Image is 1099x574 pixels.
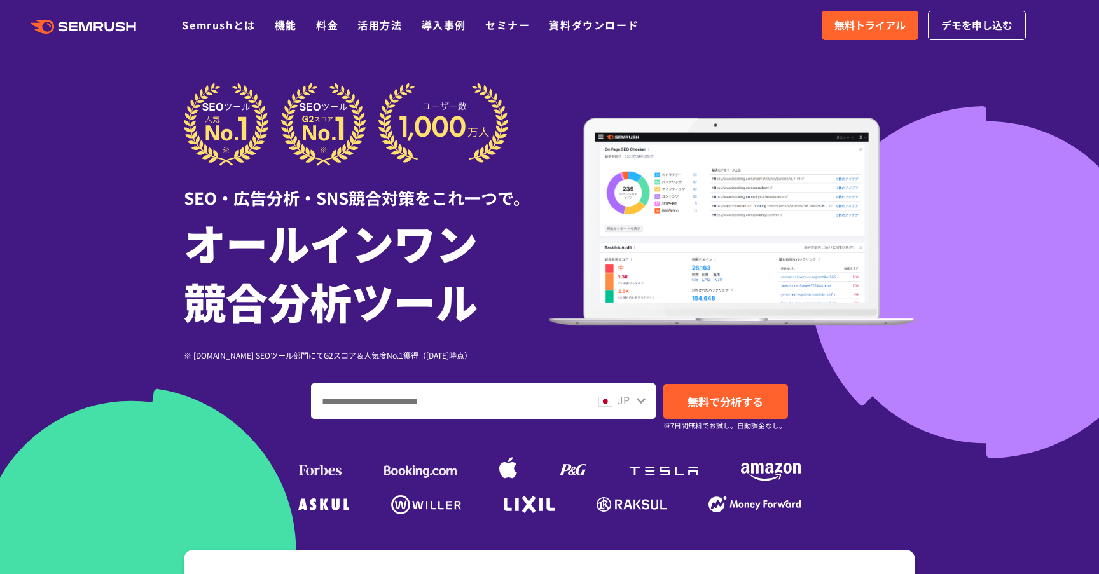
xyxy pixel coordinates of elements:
input: ドメイン、キーワードまたはURLを入力してください [312,384,587,418]
span: 無料トライアル [834,17,906,34]
h1: オールインワン 競合分析ツール [184,213,549,330]
a: Semrushとは [182,17,255,32]
div: ※ [DOMAIN_NAME] SEOツール部門にてG2スコア＆人気度No.1獲得（[DATE]時点） [184,349,549,361]
span: JP [618,392,630,407]
span: 無料で分析する [688,393,763,409]
a: 機能 [275,17,297,32]
small: ※7日間無料でお試し。自動課金なし。 [663,420,786,432]
span: デモを申し込む [941,17,1013,34]
a: 無料で分析する [663,384,788,419]
a: 資料ダウンロード [549,17,639,32]
a: 無料トライアル [822,11,918,40]
a: 料金 [316,17,338,32]
a: セミナー [485,17,530,32]
a: 導入事例 [422,17,466,32]
div: SEO・広告分析・SNS競合対策をこれ一つで。 [184,166,549,210]
a: 活用方法 [357,17,402,32]
a: デモを申し込む [928,11,1026,40]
